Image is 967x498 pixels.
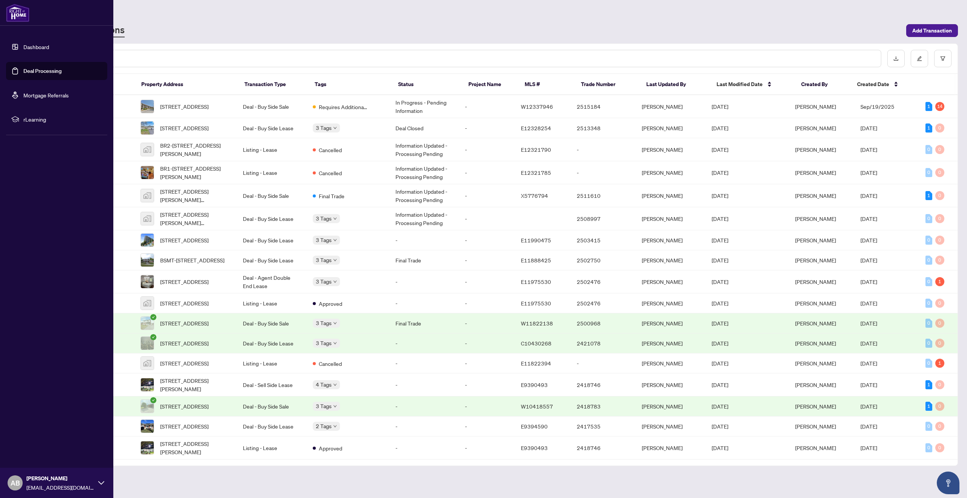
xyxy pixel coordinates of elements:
td: - [459,436,515,459]
td: [PERSON_NAME] [636,436,706,459]
div: 0 [925,443,932,452]
td: Deal - Buy Side Lease [237,230,307,250]
td: 2511610 [571,184,636,207]
td: Deal - Buy Side Lease [237,118,307,138]
div: 0 [925,319,932,328]
span: W11822138 [521,320,553,327]
td: Deal - Buy Side Sale [237,313,307,333]
span: BR1-[STREET_ADDRESS][PERSON_NAME] [160,164,231,181]
span: [DATE] [860,215,877,222]
td: Listing - Lease [237,138,307,161]
span: [DATE] [860,278,877,285]
td: Final Trade [389,250,459,270]
td: Listing - Lease [237,161,307,184]
td: 2418746 [571,436,636,459]
span: 3 Tags [316,277,332,286]
span: [STREET_ADDRESS][PERSON_NAME][PERSON_NAME] [160,210,231,227]
td: - [389,230,459,250]
span: [PERSON_NAME] [795,103,836,110]
div: 0 [925,277,932,286]
span: [STREET_ADDRESS] [160,319,209,327]
td: 2513348 [571,118,636,138]
span: 3 Tags [316,236,332,244]
a: Deal Processing [23,68,62,74]
td: - [389,416,459,436]
td: Deal - Buy Side Sale [237,184,307,207]
button: filter [934,50,952,67]
span: [PERSON_NAME] [795,320,836,327]
span: [DATE] [860,444,877,451]
span: E11990475 [521,237,551,244]
span: E9394590 [521,423,548,430]
span: [DATE] [712,360,728,367]
td: - [459,207,515,230]
span: [DATE] [712,403,728,410]
span: rLearning [23,115,102,123]
span: 3 Tags [316,214,332,223]
td: 2500968 [571,313,636,333]
td: [PERSON_NAME] [636,416,706,436]
div: 1 [935,277,944,286]
td: [PERSON_NAME] [636,230,706,250]
span: [DATE] [860,169,877,176]
span: Last Modified Date [717,80,763,88]
td: - [459,118,515,138]
td: - [459,353,515,373]
span: check-circle [150,314,156,320]
td: - [459,250,515,270]
img: thumbnail-img [141,100,154,113]
span: [DATE] [712,169,728,176]
span: [PERSON_NAME] [795,125,836,131]
td: 2515184 [571,95,636,118]
td: [PERSON_NAME] [636,313,706,333]
span: Cancelled [319,359,342,368]
span: E9390493 [521,381,548,388]
td: 2502750 [571,250,636,270]
td: Final Trade [389,313,459,333]
td: Deal - Buy Side Sale [237,396,307,416]
div: 1 [925,102,932,111]
th: Created By [795,74,851,95]
th: Last Updated By [640,74,711,95]
td: [PERSON_NAME] [636,353,706,373]
span: 4 Tags [316,380,332,389]
span: W12337946 [521,103,553,110]
span: down [333,383,337,387]
span: [DATE] [712,103,728,110]
td: 2421078 [571,333,636,353]
td: - [459,333,515,353]
span: [STREET_ADDRESS] [160,422,209,430]
div: 0 [935,339,944,348]
td: Deal - Buy Side Lease [237,333,307,353]
span: [DATE] [860,340,877,347]
span: [DATE] [712,423,728,430]
div: 0 [925,339,932,348]
span: [PERSON_NAME] [795,192,836,199]
img: thumbnail-img [141,234,154,247]
th: Created Date [851,74,917,95]
span: AB [11,478,20,488]
td: [PERSON_NAME] [636,373,706,396]
span: check-circle [150,334,156,340]
span: [STREET_ADDRESS] [160,236,209,244]
span: C10430268 [521,340,551,347]
span: down [333,424,337,428]
td: - [389,293,459,313]
span: [PERSON_NAME] [795,423,836,430]
span: [DATE] [860,300,877,307]
span: 2 Tags [316,422,332,430]
td: - [459,313,515,333]
div: 0 [925,422,932,431]
span: [STREET_ADDRESS] [160,278,209,286]
span: E11975530 [521,278,551,285]
td: Deal - Sell Side Lease [237,373,307,396]
td: - [459,270,515,293]
span: [DATE] [712,340,728,347]
div: 0 [925,214,932,223]
img: thumbnail-img [141,189,154,202]
span: BR2-[STREET_ADDRESS][PERSON_NAME] [160,141,231,158]
span: filter [940,56,945,61]
div: 0 [935,214,944,223]
div: 0 [935,319,944,328]
div: 0 [935,191,944,200]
